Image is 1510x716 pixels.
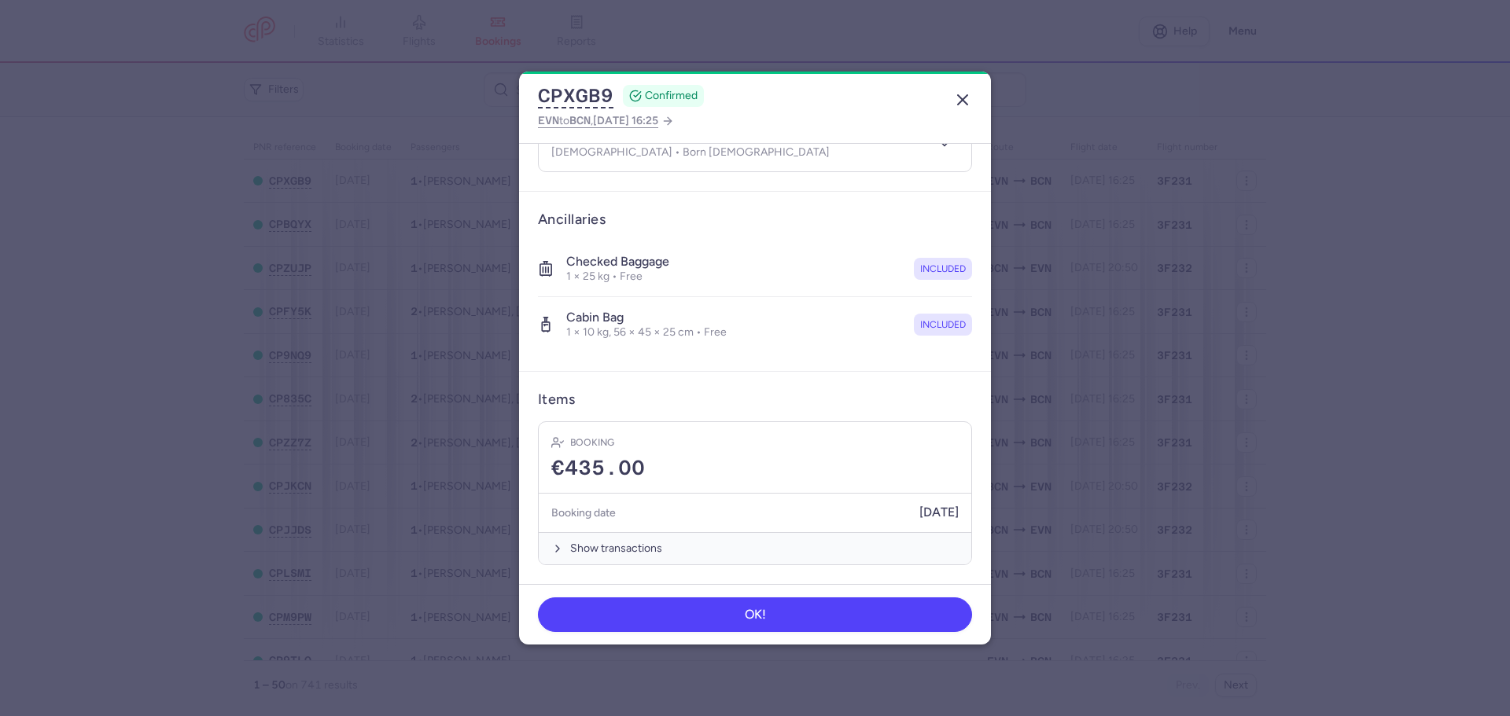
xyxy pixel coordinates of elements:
[551,457,645,480] span: €435.00
[538,597,972,632] button: OK!
[566,310,727,325] h4: Cabin bag
[566,254,669,270] h4: Checked baggage
[920,317,966,332] span: included
[539,532,971,564] button: Show transactions
[569,114,591,127] span: BCN
[645,88,698,104] span: CONFIRMED
[566,325,727,340] p: 1 × 10 kg, 56 × 45 × 25 cm • Free
[538,84,613,108] button: CPXGB9
[538,111,674,130] a: EVNtoBCN,[DATE] 16:25
[539,422,971,494] div: Booking€435.00
[570,435,614,450] h4: Booking
[551,503,616,523] h5: Booking date
[745,608,766,622] span: OK!
[538,114,559,127] span: EVN
[538,211,972,229] h3: Ancillaries
[538,111,658,130] span: to ,
[919,505,959,520] span: [DATE]
[593,114,658,127] span: [DATE] 16:25
[920,261,966,277] span: included
[566,270,669,284] p: 1 × 25 kg • Free
[551,146,830,159] p: [DEMOGRAPHIC_DATA] • Born [DEMOGRAPHIC_DATA]
[538,391,575,409] h3: Items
